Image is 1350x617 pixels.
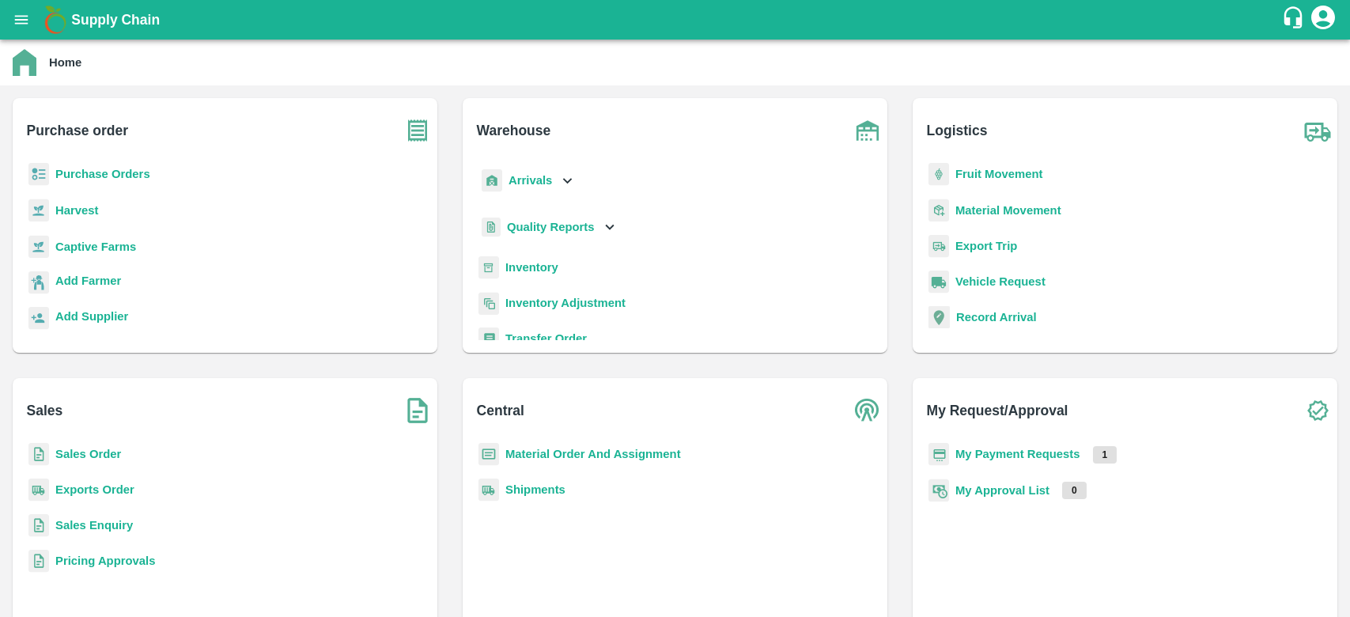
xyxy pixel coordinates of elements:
[482,218,501,237] img: qualityReport
[55,555,155,567] a: Pricing Approvals
[505,332,587,345] a: Transfer Order
[27,399,63,422] b: Sales
[55,519,133,532] a: Sales Enquiry
[28,199,49,222] img: harvest
[1309,3,1337,36] div: account of current user
[928,163,949,186] img: fruit
[956,311,1037,324] a: Record Arrival
[28,550,49,573] img: sales
[955,240,1017,252] a: Export Trip
[55,308,128,329] a: Add Supplier
[1062,482,1087,499] p: 0
[478,292,499,315] img: inventory
[55,240,136,253] a: Captive Farms
[927,399,1068,422] b: My Request/Approval
[28,307,49,330] img: supplier
[55,310,128,323] b: Add Supplier
[477,119,551,142] b: Warehouse
[55,272,121,293] a: Add Farmer
[28,163,49,186] img: reciept
[955,484,1049,497] a: My Approval List
[928,199,949,222] img: material
[848,111,887,150] img: warehouse
[28,479,49,502] img: shipments
[27,119,128,142] b: Purchase order
[927,119,988,142] b: Logistics
[1298,111,1337,150] img: truck
[1093,446,1117,464] p: 1
[955,204,1061,217] a: Material Movement
[3,2,40,38] button: open drawer
[478,327,499,350] img: whTransfer
[55,483,134,496] a: Exports Order
[505,261,558,274] a: Inventory
[507,221,595,233] b: Quality Reports
[55,274,121,287] b: Add Farmer
[28,235,49,259] img: harvest
[478,211,618,244] div: Quality Reports
[398,111,437,150] img: purchase
[478,256,499,279] img: whInventory
[49,56,81,69] b: Home
[955,448,1080,460] a: My Payment Requests
[505,483,565,496] a: Shipments
[71,9,1281,31] a: Supply Chain
[928,306,950,328] img: recordArrival
[505,297,626,309] a: Inventory Adjustment
[28,271,49,294] img: farmer
[28,514,49,537] img: sales
[398,391,437,430] img: soSales
[848,391,887,430] img: central
[28,443,49,466] img: sales
[955,275,1046,288] a: Vehicle Request
[55,168,150,180] a: Purchase Orders
[40,4,71,36] img: logo
[55,448,121,460] a: Sales Order
[482,169,502,192] img: whArrival
[928,235,949,258] img: delivery
[505,448,681,460] a: Material Order And Assignment
[928,479,949,502] img: approval
[478,479,499,502] img: shipments
[1298,391,1337,430] img: check
[478,163,577,199] div: Arrivals
[928,443,949,466] img: payment
[71,12,160,28] b: Supply Chain
[955,168,1043,180] a: Fruit Movement
[509,174,552,187] b: Arrivals
[13,49,36,76] img: home
[1281,6,1309,34] div: customer-support
[477,399,524,422] b: Central
[478,443,499,466] img: centralMaterial
[928,271,949,293] img: vehicle
[55,204,98,217] a: Harvest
